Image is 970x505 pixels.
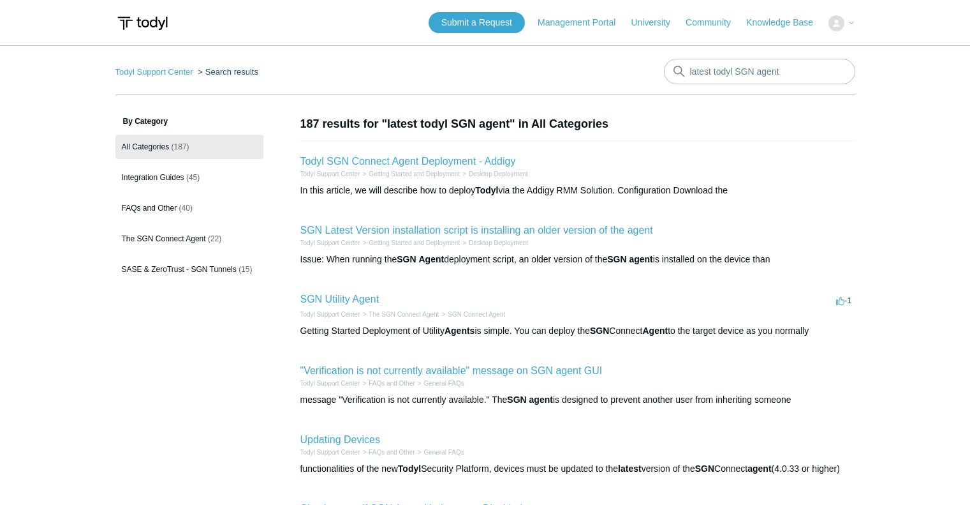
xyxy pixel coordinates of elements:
[423,449,464,456] a: General FAQs
[369,380,415,387] a: FAQs and Other
[195,67,258,77] li: Search results
[300,393,855,407] div: message "Verification is not currently available." The is designed to prevent another user from i...
[747,464,771,474] em: agent
[300,225,653,236] a: SGN Latest Version installation script is installing an older version of the agent
[300,294,379,305] a: SGN Utility Agent
[122,173,184,182] span: Integration Guides
[186,173,200,182] span: (45)
[300,434,380,445] a: Updating Devices
[300,448,360,457] li: Todyl Support Center
[122,265,237,274] span: SASE & ZeroTrust - SGN Tunnels
[538,16,628,29] a: Management Portal
[429,12,525,33] a: Submit a Request
[419,254,445,264] em: Agent
[607,254,626,264] em: SGN
[475,185,498,195] em: Todyl
[300,380,360,387] a: Todyl Support Center
[172,142,189,151] span: (187)
[469,170,528,177] a: Desktop Deployment
[239,265,252,274] span: (15)
[415,379,464,388] li: General FAQs
[300,238,360,248] li: Todyl Support Center
[115,116,263,127] h3: By Category
[664,59,855,84] input: Search
[115,11,170,35] img: Todyl Support Center Help Center home page
[115,67,196,77] li: Todyl Support Center
[300,311,360,318] a: Todyl Support Center
[115,227,263,251] a: The SGN Connect Agent (22)
[439,310,505,319] li: SGN Connect Agent
[300,379,360,388] li: Todyl Support Center
[300,156,516,167] a: Todyl SGN Connect Agent Deployment - Addigy
[445,326,474,336] em: Agents
[397,254,416,264] em: SGN
[369,449,415,456] a: FAQs and Other
[507,395,526,405] em: SGN
[469,239,528,246] a: Desktop Deployment
[360,169,460,179] li: Getting Started and Deployment
[398,464,421,474] em: Todyl
[115,196,263,220] a: FAQs and Other (40)
[369,311,439,318] a: The SGN Connect Agent
[115,135,263,159] a: All Categories (187)
[300,449,360,456] a: Todyl Support Center
[642,326,668,336] em: Agent
[460,238,528,248] li: Desktop Deployment
[423,380,464,387] a: General FAQs
[122,204,177,213] span: FAQs and Other
[369,170,460,177] a: Getting Started and Deployment
[695,464,714,474] em: SGN
[300,462,855,476] div: functionalities of the new Security Platform, devices must be updated to the version of the Conne...
[448,311,505,318] a: SGN Connect Agent
[300,365,603,376] a: "Verification is not currently available" message on SGN agent GUI
[115,165,263,190] a: Integration Guides (45)
[590,326,609,336] em: SGN
[115,67,193,77] a: Todyl Support Center
[460,169,528,179] li: Desktop Deployment
[629,254,652,264] em: agent
[360,379,415,388] li: FAQs and Other
[836,296,852,305] span: -1
[746,16,826,29] a: Knowledge Base
[300,184,855,197] div: In this article, we will describe how to deploy via the Addigy RMM Solution. Configuration Downlo...
[300,116,855,133] h1: 187 results for "latest todyl SGN agent" in All Categories
[300,310,360,319] li: Todyl Support Center
[360,448,415,457] li: FAQs and Other
[179,204,193,213] span: (40)
[300,170,360,177] a: Todyl Support Center
[122,234,206,243] span: The SGN Connect Agent
[122,142,170,151] span: All Categories
[686,16,744,29] a: Community
[360,238,460,248] li: Getting Started and Deployment
[208,234,221,243] span: (22)
[415,448,464,457] li: General FAQs
[369,239,460,246] a: Getting Started and Deployment
[618,464,642,474] em: latest
[631,16,682,29] a: University
[300,239,360,246] a: Todyl Support Center
[529,395,553,405] em: agent
[115,257,263,282] a: SASE & ZeroTrust - SGN Tunnels (15)
[300,253,855,266] div: Issue: When running the deployment script, an older version of the is installed on the device than
[300,169,360,179] li: Todyl Support Center
[360,310,439,319] li: The SGN Connect Agent
[300,324,855,338] div: Getting Started Deployment of Utility is simple. You can deploy the Connect to the target device ...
